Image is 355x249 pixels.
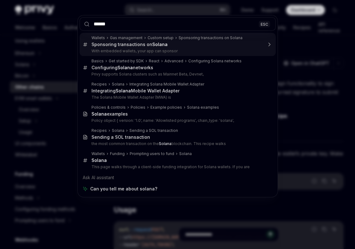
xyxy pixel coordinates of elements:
[91,111,107,117] b: Solana
[91,82,107,87] div: Recipes
[259,21,270,27] div: ESC
[91,151,105,156] div: Wallets
[91,128,107,133] div: Recipes
[91,35,105,40] div: Wallets
[91,65,153,70] div: Configuring networks
[116,88,131,93] b: Solana
[149,59,159,64] div: React
[159,141,171,146] b: Solana
[91,72,263,77] p: Privy supports Solana clusters such as Mainnet Beta, Devnet,
[179,151,192,156] div: Solana
[164,59,183,64] div: Advanced
[130,151,174,156] div: Prompting users to fund
[91,42,168,47] div: Sponsoring transactions on
[91,118,263,123] p: Policy object { version: '1.0', name: 'Allowlisted programs', chain_type: 'solana',
[129,82,204,87] div: Integrating Solana Mobile Wallet Adapter
[188,59,242,64] div: Configuring Solana networks
[91,164,263,169] p: This page walks through a client-side funding integration for Solana wallets. If you are
[112,82,124,87] div: Solana
[91,95,263,100] p: The Solana Mobile Wallet Adapter (MWA) is
[91,141,263,146] p: the most common transaction on the blockchain. This recipe walks
[148,35,174,40] div: Custom setup
[131,105,145,110] div: Policies
[187,105,219,110] div: Solana examples
[110,35,143,40] div: Gas management
[110,151,125,156] div: Funding
[91,158,107,163] b: Solana
[150,105,182,110] div: Example policies
[91,88,180,94] div: Integrating Mobile Wallet Adapter
[91,111,128,117] div: examples
[112,128,124,133] div: Solana
[179,35,243,40] div: Sponsoring transactions on Solana
[152,42,168,47] b: Solana
[91,59,104,64] div: Basics
[90,186,157,192] span: Can you tell me about solana?
[91,49,263,54] p: With embedded wallets, your app can sponsor
[91,134,150,140] div: Sending a SOL transaction
[109,59,144,64] div: Get started by SDK
[117,65,133,70] b: Solana
[91,105,126,110] div: Policies & controls
[80,172,276,183] div: Ask AI assistant
[129,128,178,133] div: Sending a SOL transaction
